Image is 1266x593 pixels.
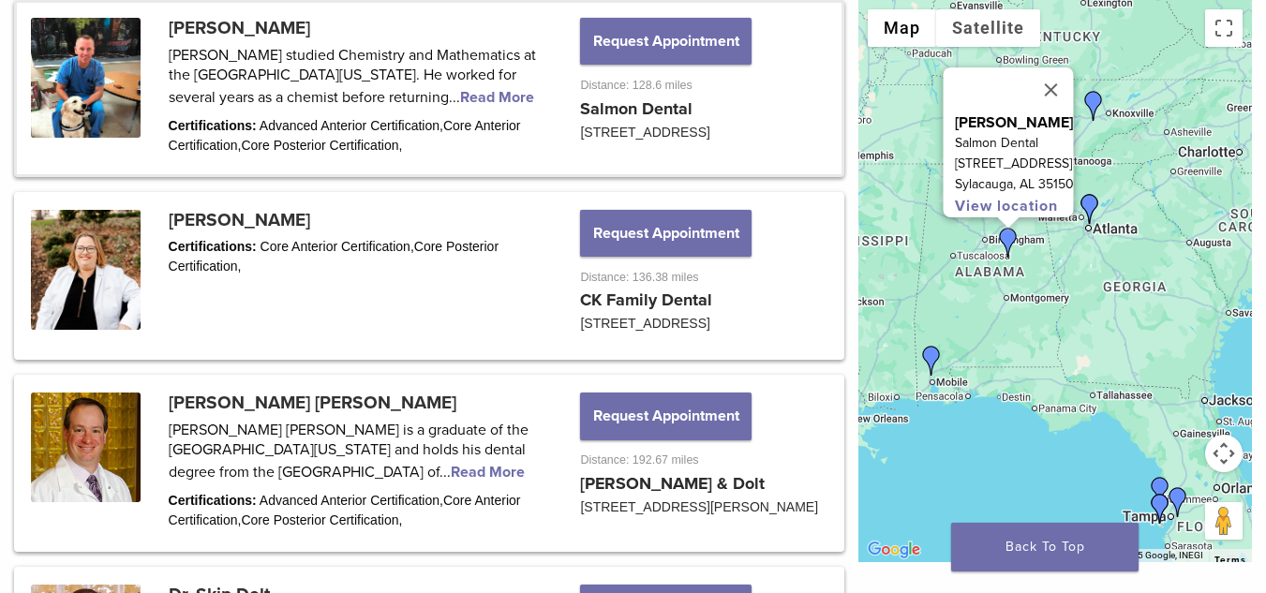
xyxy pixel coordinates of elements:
[1028,67,1073,112] button: Close
[863,538,925,562] img: Google
[1205,9,1243,47] button: Toggle fullscreen view
[1214,555,1246,566] a: Terms
[863,538,925,562] a: Open this area in Google Maps (opens a new window)
[1145,494,1175,524] div: Dr. Cindy Brayer
[1075,194,1105,224] div: Dr. Skip Dolt
[951,523,1139,571] a: Back To Top
[936,9,1040,47] button: Show satellite imagery
[954,197,1057,215] a: View location
[1145,477,1175,507] div: Dr. Seema Amin
[954,133,1073,154] p: Salmon Dental
[954,154,1073,174] p: [STREET_ADDRESS]
[868,9,936,47] button: Show street map
[954,112,1073,133] p: [PERSON_NAME]
[1163,487,1193,517] div: Dr. Larry Saylor
[1079,91,1109,121] div: Dr. Jeffrey Beeler
[1205,435,1243,472] button: Map camera controls
[916,346,946,376] div: Dr. Chelsea Killingsworth
[1205,502,1243,540] button: Drag Pegman onto the map to open Street View
[954,174,1073,195] p: Sylacauga, AL 35150
[993,228,1023,258] div: Dr. Christopher Salmon
[580,210,751,257] button: Request Appointment
[580,18,751,65] button: Request Appointment
[580,393,751,439] button: Request Appointment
